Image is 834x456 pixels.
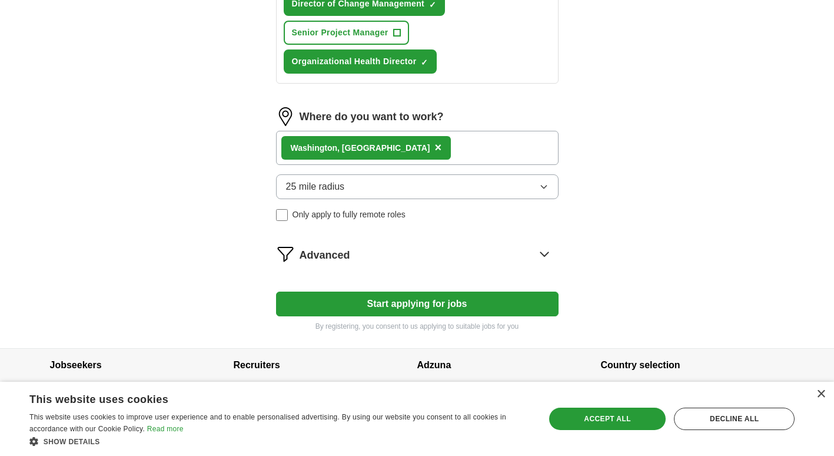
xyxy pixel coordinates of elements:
button: 25 mile radius [276,174,559,199]
span: Senior Project Manager [292,27,388,39]
img: location.png [276,107,295,126]
div: Show details [29,435,530,447]
div: Accept all [549,408,666,430]
span: Only apply to fully remote roles [293,209,406,221]
div: ton, [GEOGRAPHIC_DATA] [291,142,430,154]
input: Only apply to fully remote roles [276,209,288,221]
span: Organizational Health Director [292,55,417,68]
a: Read more, opens a new window [147,425,184,433]
span: This website uses cookies to improve user experience and to enable personalised advertising. By u... [29,413,506,433]
strong: Washing [291,143,325,153]
button: Start applying for jobs [276,292,559,316]
h4: Country selection [601,349,785,382]
p: By registering, you consent to us applying to suitable jobs for you [276,321,559,332]
span: 25 mile radius [286,180,345,194]
div: Close [816,390,825,399]
div: Decline all [674,408,795,430]
span: ✓ [421,58,428,67]
span: × [434,141,441,154]
label: Where do you want to work? [300,109,444,125]
span: Advanced [300,247,350,263]
button: Senior Project Manager [284,21,409,45]
img: filter [276,244,295,263]
span: Show details [44,438,100,446]
div: This website uses cookies [29,389,500,407]
button: Organizational Health Director✓ [284,49,437,74]
button: × [434,139,441,157]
